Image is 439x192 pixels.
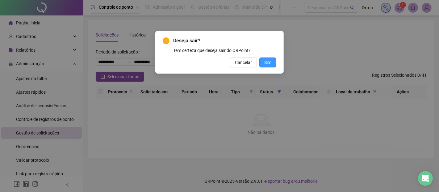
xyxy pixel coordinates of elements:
span: Sim [264,59,271,66]
button: Sim [259,58,276,67]
span: Deseja sair? [173,37,276,45]
button: Cancelar [230,58,257,67]
div: Tem certeza que deseja sair do QRPoint? [173,47,276,54]
span: exclamation-circle [163,37,169,44]
span: Cancelar [235,59,252,66]
div: Open Intercom Messenger [418,171,433,186]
